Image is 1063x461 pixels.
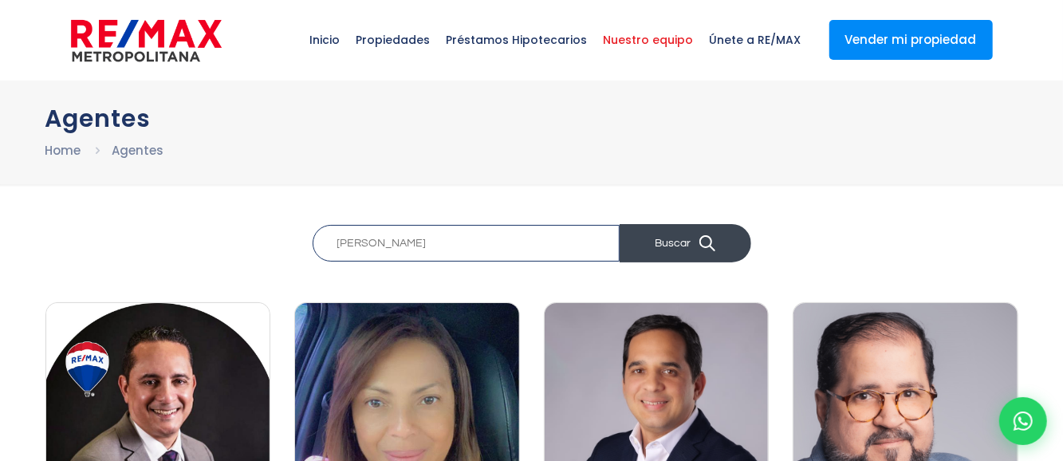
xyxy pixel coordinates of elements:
[313,225,620,262] input: Buscar agentes
[620,224,751,262] button: Buscar
[45,104,1018,132] h1: Agentes
[439,16,596,64] span: Préstamos Hipotecarios
[302,16,348,64] span: Inicio
[112,140,164,160] li: Agentes
[596,16,702,64] span: Nuestro equipo
[348,16,439,64] span: Propiedades
[702,16,809,64] span: Únete a RE/MAX
[829,20,993,60] a: Vender mi propiedad
[71,17,222,65] img: remax-metropolitana-logo
[45,142,81,159] a: Home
